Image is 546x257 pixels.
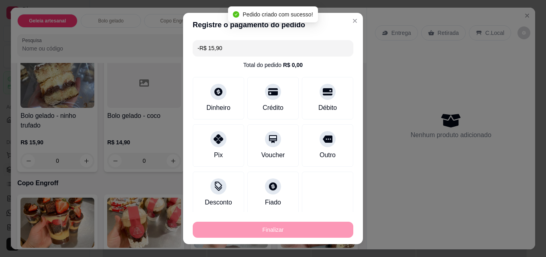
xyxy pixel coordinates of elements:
input: Ex.: hambúrguer de cordeiro [198,40,348,56]
div: R$ 0,00 [283,61,303,69]
div: Fiado [265,198,281,207]
div: Crédito [263,103,283,113]
span: check-circle [233,11,239,18]
div: Débito [318,103,337,113]
button: Close [348,14,361,27]
div: Dinheiro [206,103,230,113]
span: Pedido criado com sucesso! [242,11,313,18]
header: Registre o pagamento do pedido [183,13,363,37]
div: Pix [214,150,223,160]
div: Outro [320,150,336,160]
div: Desconto [205,198,232,207]
div: Voucher [261,150,285,160]
div: Total do pedido [243,61,303,69]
